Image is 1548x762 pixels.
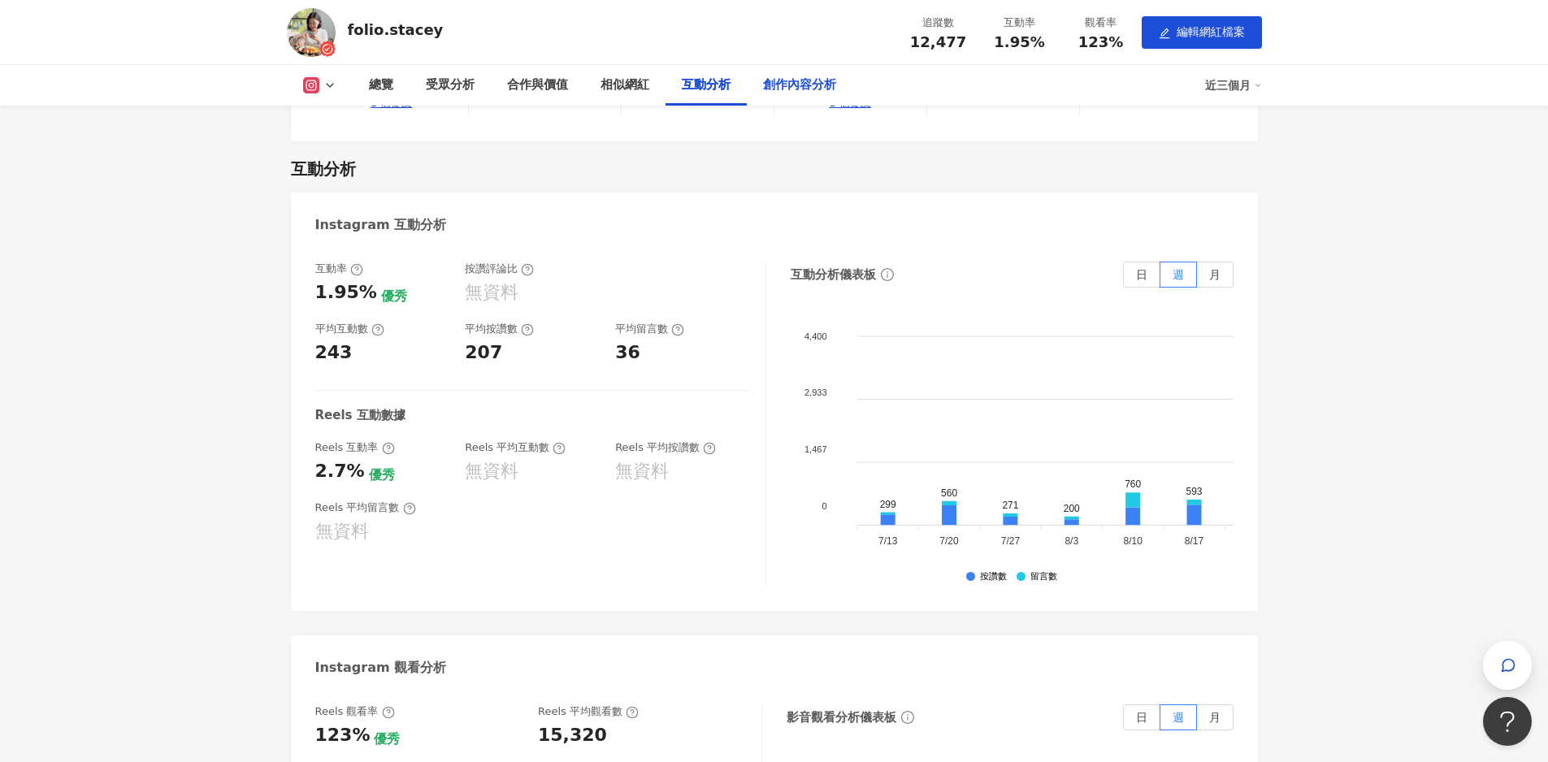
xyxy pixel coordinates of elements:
img: KOL Avatar [287,8,336,57]
tspan: 7/13 [878,535,898,547]
div: 平均留言數 [615,322,684,336]
span: 週 [1173,711,1184,724]
div: 總覽 [369,76,393,95]
div: 無資料 [465,459,518,484]
div: Reels 互動數據 [315,407,405,424]
tspan: 8/3 [1065,535,1078,547]
div: 243 [315,340,353,366]
span: 日 [1136,268,1147,281]
div: Reels 觀看率 [315,704,395,719]
div: 受眾分析 [426,76,475,95]
div: 無資料 [315,519,369,544]
span: 月 [1209,711,1221,724]
div: 相似網紅 [601,76,649,95]
div: 36 [615,340,640,366]
div: 互動率 [989,15,1051,31]
div: 優秀 [374,730,400,748]
div: 互動分析 [682,76,731,95]
div: 優秀 [381,288,407,305]
div: 近三個月 [1205,72,1262,98]
tspan: 7/27 [1001,535,1021,547]
tspan: 8/10 [1123,535,1143,547]
div: 1.95% [315,280,377,305]
span: 1.95% [994,34,1044,50]
div: 觀看率 [1070,15,1132,31]
div: Instagram 互動分析 [315,216,447,234]
div: 影音觀看分析儀表板 [787,709,896,726]
div: Reels 平均留言數 [315,500,416,515]
div: Instagram 觀看分析 [315,659,447,677]
tspan: 4,400 [804,331,827,341]
tspan: 2,933 [804,388,827,398]
div: 無資料 [615,459,669,484]
tspan: 0 [822,501,826,511]
div: Reels 平均互動數 [465,440,566,455]
button: edit編輯網紅檔案 [1142,16,1262,49]
span: 編輯網紅檔案 [1177,25,1245,38]
div: 優秀 [369,466,395,484]
div: 按讚評論比 [465,262,534,276]
div: 互動分析儀表板 [791,266,876,284]
span: 日 [1136,711,1147,724]
tspan: 7/20 [939,535,959,547]
div: 2.7% [315,459,365,484]
div: 15,320 [538,723,607,748]
div: 207 [465,340,502,366]
div: 平均互動數 [315,322,384,336]
div: 留言數 [1030,572,1057,582]
div: 互動率 [315,262,363,276]
div: folio.stacey [348,19,444,40]
div: 無資料 [465,280,518,305]
iframe: Help Scout Beacon - Open [1483,697,1532,746]
div: 123% [315,723,371,748]
div: Reels 平均觀看數 [538,704,639,719]
span: 週 [1173,268,1184,281]
tspan: 8/17 [1185,535,1204,547]
div: Reels 互動率 [315,440,395,455]
div: 合作與價值 [507,76,568,95]
div: 創作內容分析 [763,76,836,95]
span: 月 [1209,268,1221,281]
span: 12,477 [910,33,966,50]
div: 追蹤數 [908,15,969,31]
span: info-circle [878,266,896,284]
span: info-circle [899,708,917,726]
div: Reels 平均按讚數 [615,440,716,455]
tspan: 1,467 [804,444,827,454]
span: edit [1159,28,1170,39]
div: 互動分析 [291,158,356,180]
div: 按讚數 [980,572,1007,582]
span: 123% [1078,34,1124,50]
div: 平均按讚數 [465,322,534,336]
